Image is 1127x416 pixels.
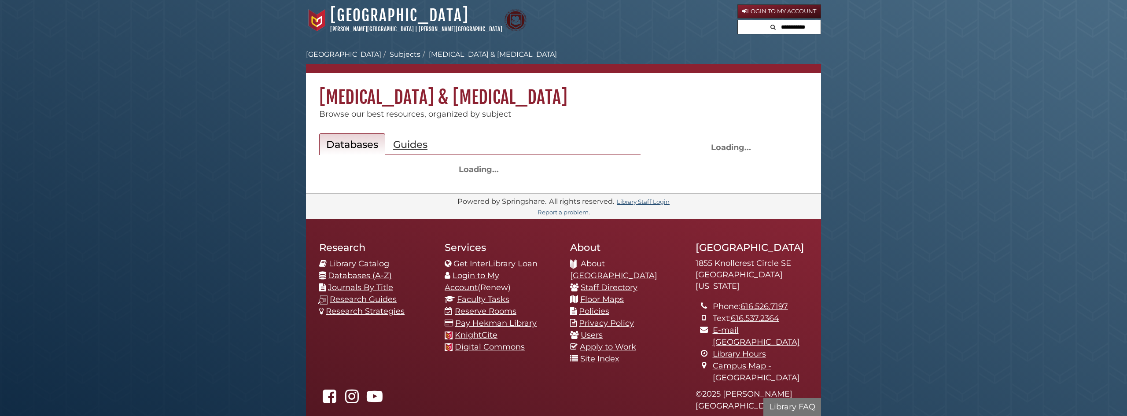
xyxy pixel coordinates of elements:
div: Loading... [319,159,638,176]
a: KnightCite [455,330,497,340]
a: Staff Directory [581,283,637,292]
h2: Research [319,241,431,254]
a: Research Strategies [326,306,405,316]
a: Databases (A-Z) [328,271,392,280]
a: Get InterLibrary Loan [453,259,538,269]
a: Hekman Library on YouTube [365,394,385,404]
div: Loading... [654,137,808,154]
li: Text: [713,313,808,324]
a: Reserve Rooms [455,306,516,316]
img: Calvin University [306,9,328,31]
a: Library Catalog [329,259,389,269]
img: Calvin favicon logo [445,331,453,339]
a: Campus Map - [GEOGRAPHIC_DATA] [713,361,800,383]
a: Databases [319,133,385,155]
a: Digital Commons [455,342,525,352]
address: 1855 Knollcrest Circle SE [GEOGRAPHIC_DATA][US_STATE] [696,258,808,292]
a: Floor Maps [580,295,624,304]
a: [PERSON_NAME][GEOGRAPHIC_DATA] [419,26,502,33]
span: | [415,26,417,33]
a: Users [581,330,603,340]
img: Calvin favicon logo [445,343,453,351]
img: Calvin Theological Seminary [505,9,527,31]
a: hekmanlibrary on Instagram [342,394,362,404]
li: Phone: [713,301,808,313]
a: [GEOGRAPHIC_DATA] [330,6,469,25]
a: [GEOGRAPHIC_DATA] [306,50,381,59]
h2: Services [445,241,557,254]
a: Policies [579,306,609,316]
a: Journals By Title [328,283,393,292]
p: © 2025 [PERSON_NAME][GEOGRAPHIC_DATA] [696,388,808,412]
a: Guides [386,133,435,155]
a: 616.526.7197 [740,302,788,311]
a: Library Hours [713,349,766,359]
a: Report a problem. [538,209,590,216]
h1: [MEDICAL_DATA] & [MEDICAL_DATA] [306,73,821,108]
li: (Renew) [445,270,557,294]
a: Privacy Policy [579,318,634,328]
button: Library FAQ [763,398,821,416]
a: E-mail [GEOGRAPHIC_DATA] [713,325,800,347]
button: Search [768,20,778,32]
a: Pay Hekman Library [455,318,537,328]
section: Content by Subject [319,133,808,180]
div: All rights reserved. [548,197,615,206]
h2: Databases [326,138,378,151]
div: Browse our best resources, organized by subject [306,108,821,120]
h2: Guides [393,138,427,151]
i: Search [770,24,776,30]
img: research-guides-icon-white_37x37.png [318,295,328,305]
a: Apply to Work [580,342,636,352]
a: Faculty Tasks [457,295,509,304]
a: Login to My Account [445,271,499,292]
a: [PERSON_NAME][GEOGRAPHIC_DATA] [330,26,414,33]
a: Research Guides [330,295,397,304]
div: Powered by Springshare. [456,197,548,206]
a: Library Staff Login [617,198,670,205]
li: [MEDICAL_DATA] & [MEDICAL_DATA] [420,49,557,60]
h2: About [570,241,682,254]
a: Login to My Account [737,4,821,18]
h2: [GEOGRAPHIC_DATA] [696,241,808,254]
a: 616.537.2364 [731,313,779,323]
a: Hekman Library on Facebook [319,394,339,404]
a: Site Index [580,354,619,364]
nav: breadcrumb [306,49,821,73]
a: Subjects [390,50,420,59]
